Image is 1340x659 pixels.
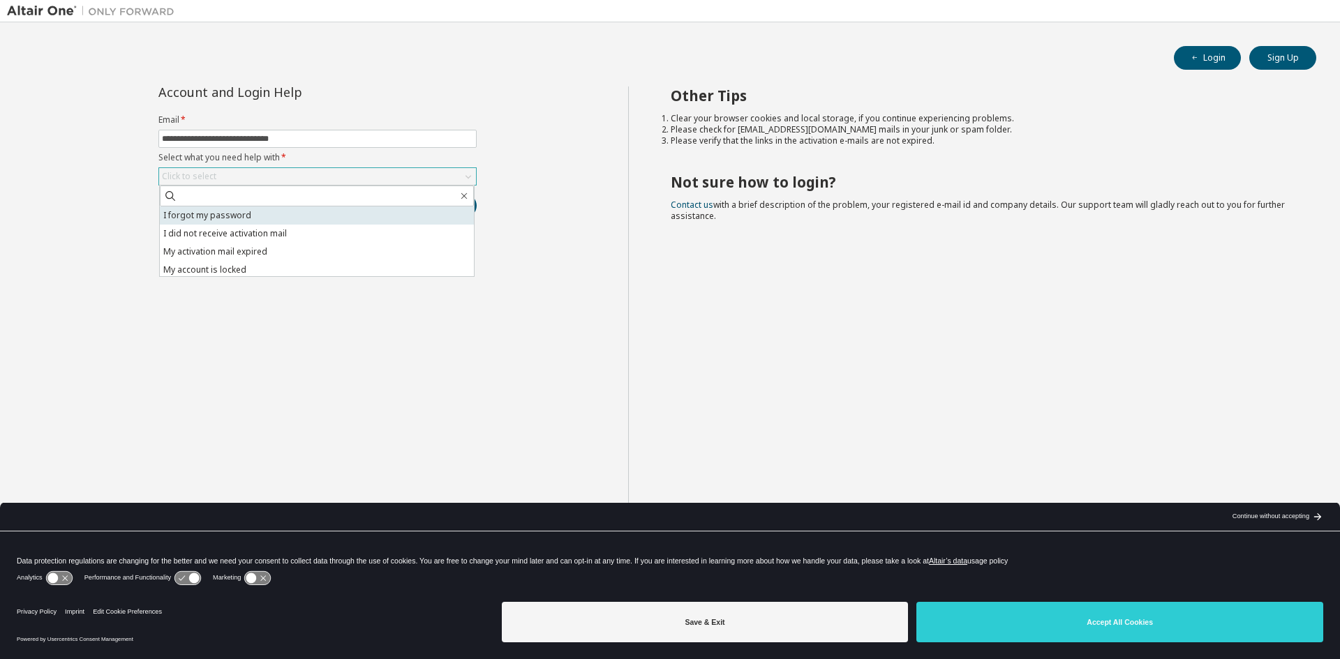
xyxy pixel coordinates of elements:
[162,171,216,182] div: Click to select
[671,135,1292,146] li: Please verify that the links in the activation e-mails are not expired.
[158,114,477,126] label: Email
[159,168,476,185] div: Click to select
[671,113,1292,124] li: Clear your browser cookies and local storage, if you continue experiencing problems.
[671,199,1285,222] span: with a brief description of the problem, your registered e-mail id and company details. Our suppo...
[671,86,1292,105] h2: Other Tips
[671,199,713,211] a: Contact us
[671,173,1292,191] h2: Not sure how to login?
[1174,46,1241,70] button: Login
[7,4,181,18] img: Altair One
[160,206,474,225] li: I forgot my password
[1249,46,1316,70] button: Sign Up
[671,124,1292,135] li: Please check for [EMAIL_ADDRESS][DOMAIN_NAME] mails in your junk or spam folder.
[158,86,413,98] div: Account and Login Help
[158,152,477,163] label: Select what you need help with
